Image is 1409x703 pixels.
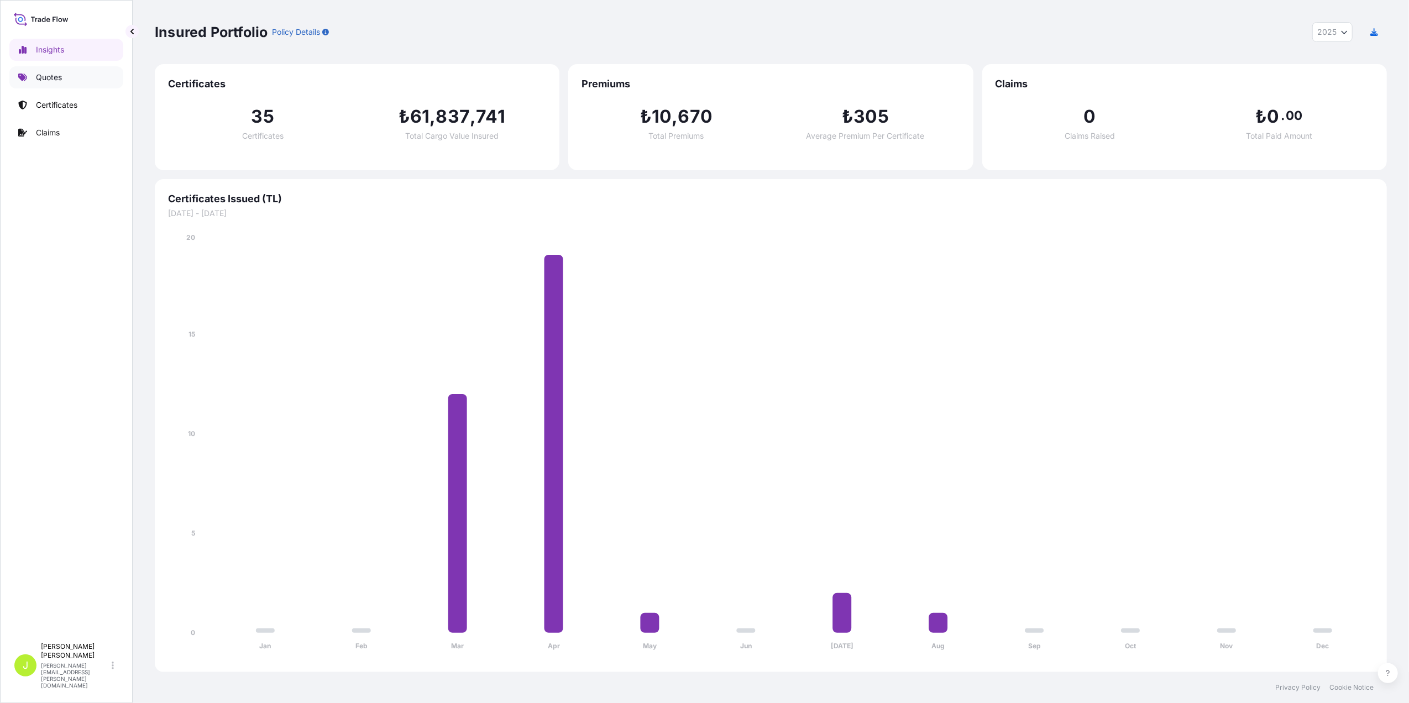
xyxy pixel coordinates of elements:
span: 837 [436,108,470,125]
button: Year Selector [1312,22,1353,42]
tspan: 15 [188,330,195,338]
span: Total Cargo Value Insured [405,132,499,140]
a: Claims [9,122,123,144]
tspan: 10 [188,429,195,438]
p: Insights [36,44,64,55]
span: . [1281,111,1285,120]
span: 2025 [1317,27,1337,38]
tspan: Oct [1125,642,1136,650]
tspan: Dec [1317,642,1329,650]
p: Certificates [36,99,77,111]
span: 10 [652,108,672,125]
span: 0 [1084,108,1096,125]
a: Quotes [9,66,123,88]
span: Claims Raised [1065,132,1115,140]
span: Average Premium Per Certificate [806,132,925,140]
tspan: Feb [355,642,368,650]
tspan: Nov [1221,642,1234,650]
span: J [23,660,28,671]
span: 0 [1267,108,1279,125]
span: 305 [853,108,889,125]
span: Total Paid Amount [1246,132,1312,140]
span: , [429,108,436,125]
a: Insights [9,39,123,61]
tspan: May [643,642,657,650]
p: Claims [36,127,60,138]
span: , [672,108,678,125]
p: [PERSON_NAME][EMAIL_ADDRESS][PERSON_NAME][DOMAIN_NAME] [41,662,109,689]
span: 35 [251,108,274,125]
span: Certificates [242,132,284,140]
p: Policy Details [272,27,320,38]
span: ₺ [399,108,410,125]
tspan: 5 [191,529,195,537]
a: Certificates [9,94,123,116]
span: 61 [410,108,429,125]
tspan: [DATE] [831,642,853,650]
tspan: Jun [740,642,752,650]
p: Insured Portfolio [155,23,268,41]
tspan: Jan [259,642,271,650]
tspan: 0 [191,628,195,637]
span: ₺ [640,108,652,125]
span: Total Premiums [648,132,704,140]
span: 741 [476,108,505,125]
p: [PERSON_NAME] [PERSON_NAME] [41,642,109,660]
span: Certificates [168,77,546,91]
span: , [470,108,476,125]
a: Cookie Notice [1329,683,1374,692]
span: Premiums [582,77,960,91]
span: 00 [1286,111,1302,120]
a: Privacy Policy [1275,683,1321,692]
span: Claims [996,77,1374,91]
tspan: 20 [186,233,195,242]
span: Certificates Issued (TL) [168,192,1374,206]
p: Quotes [36,72,62,83]
tspan: Apr [548,642,560,650]
tspan: Aug [931,642,945,650]
span: ₺ [842,108,853,125]
tspan: Mar [451,642,464,650]
tspan: Sep [1028,642,1041,650]
span: 670 [678,108,713,125]
span: ₺ [1255,108,1267,125]
span: [DATE] - [DATE] [168,208,1374,219]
